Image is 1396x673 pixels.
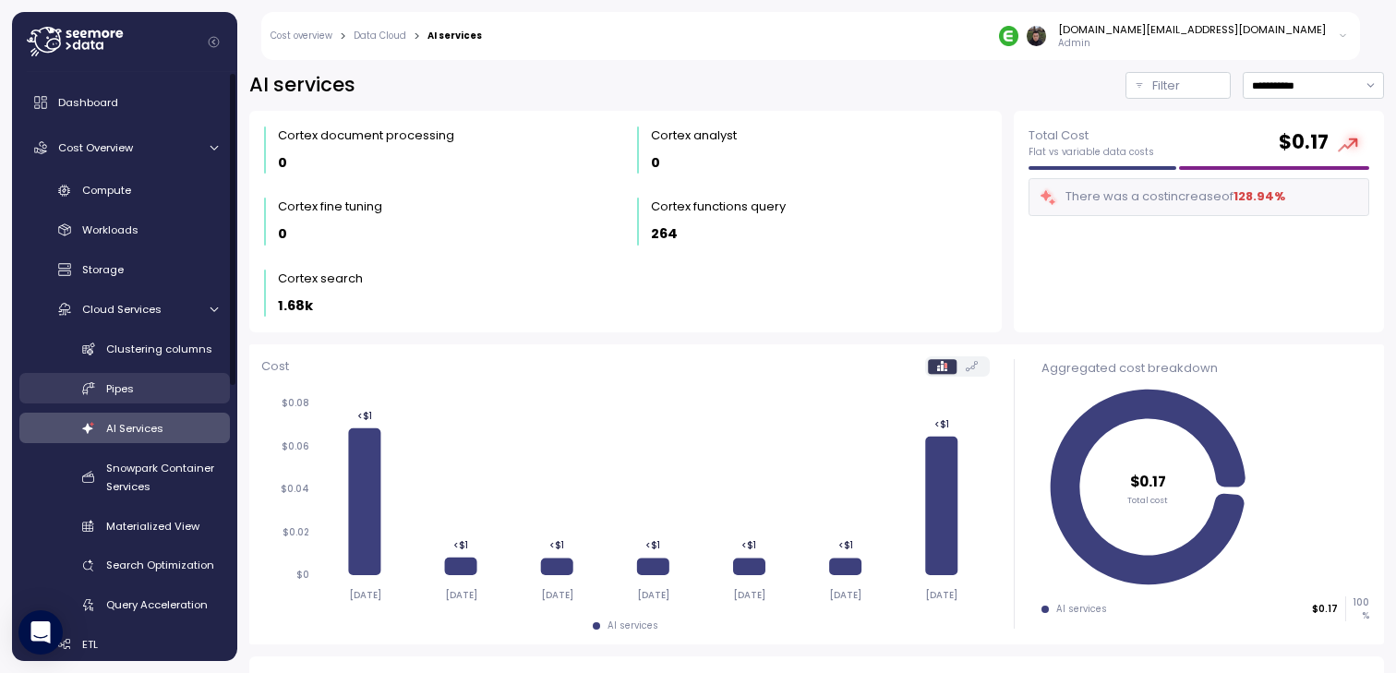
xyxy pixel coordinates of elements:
div: There was a cost increase of [1039,186,1285,208]
a: Search Optimization [19,550,230,581]
tspan: <$1 [741,539,756,551]
div: Cortex fine tuning [278,198,382,216]
p: Total Cost [1029,126,1154,145]
button: Filter [1125,72,1231,99]
div: Open Intercom Messenger [18,610,63,655]
a: Compute [19,175,230,206]
p: Cost [261,357,289,376]
tspan: [DATE] [348,589,380,601]
span: Search Optimization [106,558,214,572]
div: Aggregated cost breakdown [1041,359,1369,378]
tspan: [DATE] [541,589,573,601]
a: Cloud Services [19,294,230,324]
span: Query Acceleration [106,597,208,612]
div: AI services [1056,603,1107,616]
a: Query Acceleration [19,590,230,620]
tspan: $0.04 [281,483,309,495]
span: Materialized View [106,519,199,534]
a: Workloads [19,215,230,246]
div: Cortex functions query [651,198,786,216]
div: AI services [608,619,658,632]
div: AI services [427,31,482,41]
tspan: [DATE] [444,589,476,601]
a: Dashboard [19,84,230,121]
span: Workloads [82,222,138,237]
p: 0 [651,152,660,174]
div: > [340,30,346,42]
p: Filter [1152,77,1180,95]
tspan: [DATE] [637,589,669,601]
h2: AI services [249,72,355,99]
tspan: Total cost [1127,493,1168,505]
tspan: <$1 [837,539,852,551]
div: Cortex search [278,270,363,288]
span: ETL [82,637,98,652]
a: Materialized View [19,511,230,541]
tspan: [DATE] [733,589,765,601]
tspan: <$1 [453,538,468,550]
div: > [414,30,420,42]
a: Clustering columns [19,333,230,364]
span: Clustering columns [106,342,212,356]
p: 1.68k [278,295,313,317]
tspan: $0.17 [1130,472,1166,491]
tspan: <$1 [357,409,372,421]
div: [DOMAIN_NAME][EMAIL_ADDRESS][DOMAIN_NAME] [1058,22,1326,37]
tspan: [DATE] [925,589,957,601]
p: Flat vs variable data costs [1029,146,1154,159]
p: 0 [278,152,287,174]
tspan: <$1 [645,539,660,551]
tspan: $0.02 [283,526,309,538]
p: $0.17 [1312,603,1338,616]
div: 128.94 % [1234,187,1285,206]
a: Storage [19,255,230,285]
a: Pipes [19,373,230,403]
button: Collapse navigation [202,35,225,49]
tspan: <$1 [549,539,564,551]
tspan: [DATE] [829,589,861,601]
span: Pipes [106,381,134,396]
a: ETL [19,630,230,660]
tspan: $0.06 [282,440,309,452]
span: Snowpark Container Services [106,461,214,494]
span: AI Services [106,421,163,436]
span: Dashboard [58,95,118,110]
p: Admin [1058,37,1326,50]
tspan: $0 [296,569,309,581]
a: AI Services [19,413,230,443]
p: 264 [651,223,678,245]
a: Data Cloud [354,31,406,41]
tspan: <$1 [934,417,949,429]
div: Cortex analyst [651,126,737,145]
span: Compute [82,183,131,198]
a: Snowpark Container Services [19,452,230,501]
span: Cloud Services [82,302,162,317]
span: Cost Overview [58,140,133,155]
a: Cost overview [271,31,332,41]
div: Cortex document processing [278,126,454,145]
tspan: $0.08 [282,397,309,409]
img: 8a667c340b96c72f6b400081a025948b [1027,26,1046,45]
a: Cost Overview [19,129,230,166]
p: 100 % [1346,596,1368,621]
img: 689adfd76a9d17b9213495f1.PNG [999,26,1018,45]
h2: $ 0.17 [1279,129,1329,156]
p: 0 [278,223,287,245]
span: Storage [82,262,124,277]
